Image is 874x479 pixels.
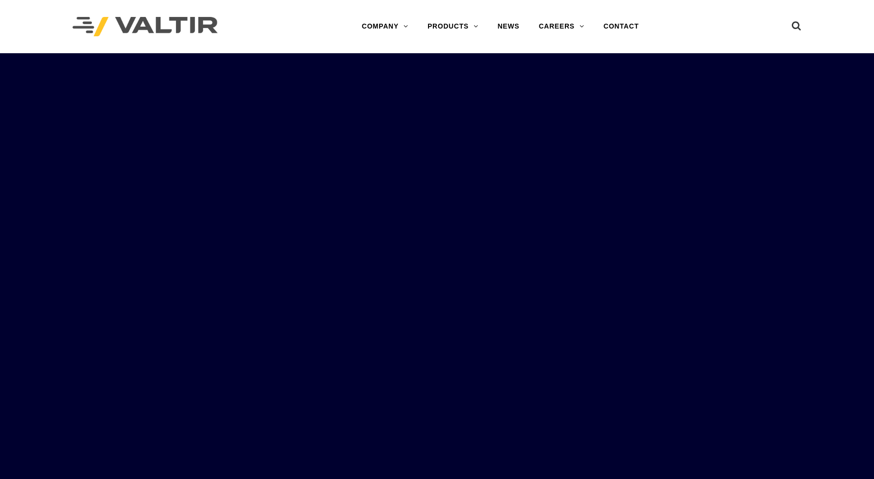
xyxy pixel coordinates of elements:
a: CONTACT [594,17,649,36]
img: Valtir [73,17,218,37]
a: NEWS [488,17,529,36]
a: CAREERS [529,17,594,36]
a: PRODUCTS [418,17,488,36]
a: COMPANY [352,17,418,36]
